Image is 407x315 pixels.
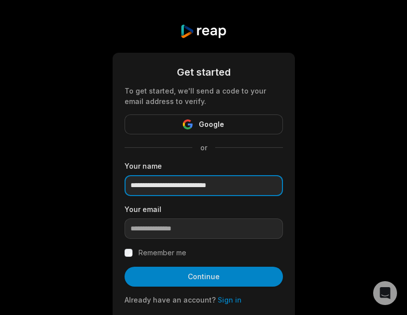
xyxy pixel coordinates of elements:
[125,86,283,106] div: To get started, we'll send a code to your email address to verify.
[125,296,216,304] span: Already have an account?
[138,247,186,259] label: Remember me
[218,296,242,304] a: Sign in
[199,118,224,130] span: Google
[125,204,283,214] label: Your email
[125,161,283,171] label: Your name
[125,65,283,80] div: Get started
[192,142,215,153] span: or
[125,267,283,287] button: Continue
[180,24,227,39] img: reap
[125,114,283,134] button: Google
[373,281,397,305] div: Open Intercom Messenger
